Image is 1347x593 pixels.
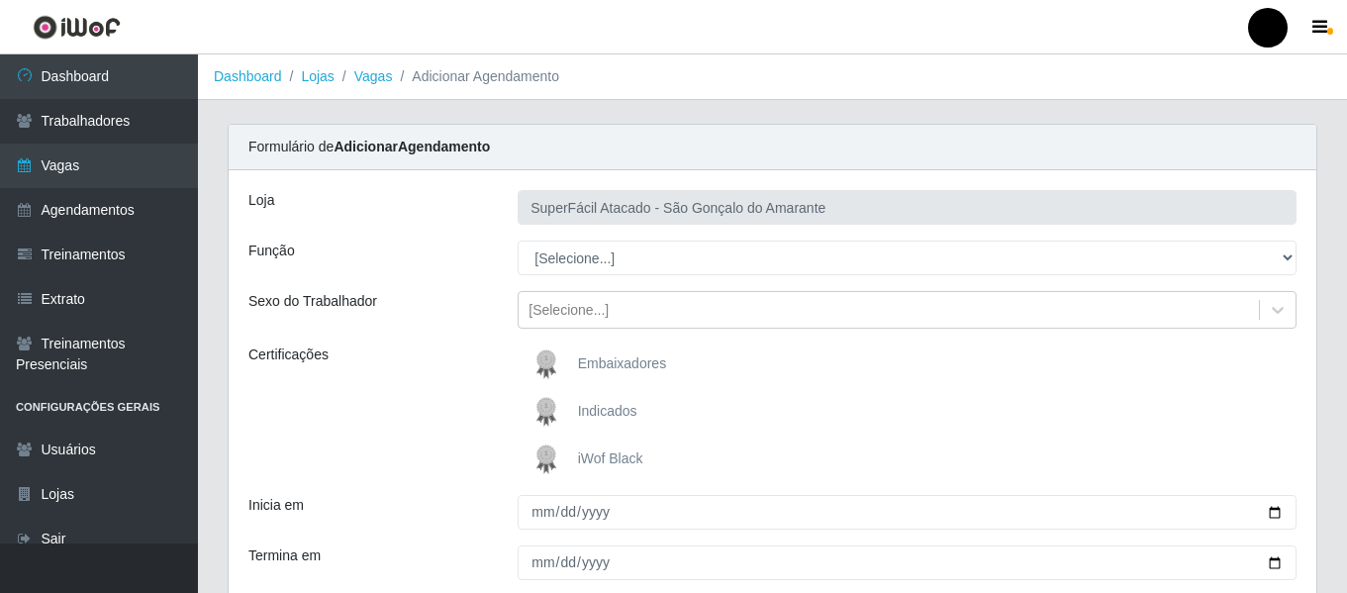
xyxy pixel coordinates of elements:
[248,495,304,516] label: Inicia em
[527,392,574,432] img: Indicados
[248,345,329,365] label: Certificações
[214,68,282,84] a: Dashboard
[578,355,667,371] span: Embaixadores
[527,345,574,384] img: Embaixadores
[301,68,334,84] a: Lojas
[248,241,295,261] label: Função
[578,450,643,466] span: iWof Black
[248,291,377,312] label: Sexo do Trabalhador
[518,495,1297,530] input: 00/00/0000
[354,68,393,84] a: Vagas
[33,15,121,40] img: CoreUI Logo
[334,139,490,154] strong: Adicionar Agendamento
[518,545,1297,580] input: 00/00/0000
[248,545,321,566] label: Termina em
[527,440,574,479] img: iWof Black
[392,66,559,87] li: Adicionar Agendamento
[229,125,1316,170] div: Formulário de
[529,300,609,321] div: [Selecione...]
[198,54,1347,100] nav: breadcrumb
[248,190,274,211] label: Loja
[578,403,637,419] span: Indicados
